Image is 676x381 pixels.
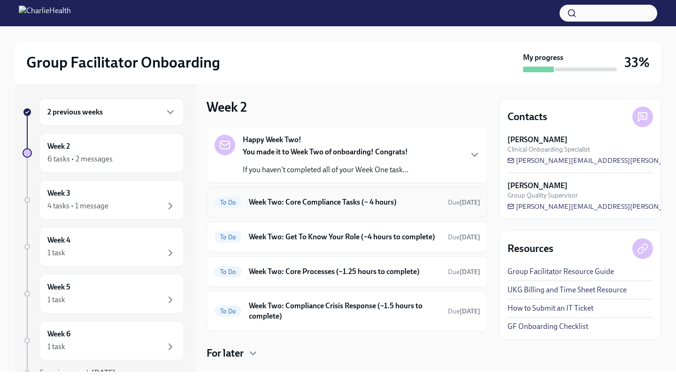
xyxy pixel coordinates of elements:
div: 2 previous weeks [39,99,184,126]
strong: [DATE] [460,268,480,276]
div: 6 tasks • 2 messages [47,154,113,164]
span: Due [448,268,480,276]
h6: Week Two: Get To Know Your Role (~4 hours to complete) [249,232,440,242]
strong: [DATE] [92,368,115,377]
a: Week 26 tasks • 2 messages [23,133,184,173]
a: To DoWeek Two: Core Processes (~1.25 hours to complete)Due[DATE] [215,264,480,279]
a: How to Submit an IT Ticket [507,303,593,313]
h3: 33% [624,54,650,71]
h2: Group Facilitator Onboarding [26,53,220,72]
strong: [DATE] [460,307,480,315]
h6: Week 4 [47,235,70,245]
h6: Week Two: Compliance Crisis Response (~1.5 hours to complete) [249,301,440,321]
strong: [DATE] [460,198,480,206]
span: Due [448,198,480,206]
span: To Do [215,268,241,275]
a: To DoWeek Two: Get To Know Your Role (~4 hours to complete)Due[DATE] [215,229,480,244]
h4: Contacts [507,110,547,124]
a: Week 51 task [23,274,184,313]
span: To Do [215,308,241,315]
img: CharlieHealth [19,6,71,21]
h6: Week 2 [47,141,70,152]
a: To DoWeek Two: Core Compliance Tasks (~ 4 hours)Due[DATE] [215,195,480,210]
a: Week 41 task [23,227,184,267]
h3: Week 2 [207,99,247,115]
a: Group Facilitator Resource Guide [507,267,614,277]
span: September 29th, 2025 09:00 [448,198,480,207]
a: Week 61 task [23,321,184,360]
span: Due [448,233,480,241]
h6: Week 6 [47,329,70,339]
span: September 29th, 2025 09:00 [448,307,480,316]
strong: [PERSON_NAME] [507,181,568,191]
h6: 2 previous weeks [47,107,103,117]
strong: Happy Week Two! [243,135,301,145]
span: September 29th, 2025 09:00 [448,267,480,276]
strong: You made it to Week Two of onboarding! Congrats! [243,147,408,156]
h6: Week 5 [47,282,70,292]
span: Due [448,307,480,315]
div: 1 task [47,295,65,305]
strong: [DATE] [460,233,480,241]
a: To DoWeek Two: Compliance Crisis Response (~1.5 hours to complete)Due[DATE] [215,299,480,323]
div: 1 task [47,248,65,258]
h6: Week Two: Core Compliance Tasks (~ 4 hours) [249,197,440,207]
span: To Do [215,234,241,241]
h4: For later [207,346,244,360]
span: Experience ends [39,368,115,377]
span: September 29th, 2025 09:00 [448,233,480,242]
div: 4 tasks • 1 message [47,201,108,211]
div: 1 task [47,342,65,352]
a: GF Onboarding Checklist [507,321,588,332]
span: To Do [215,199,241,206]
strong: My progress [523,53,563,63]
span: Clinical Onboarding Specialist [507,145,590,154]
a: Week 34 tasks • 1 message [23,180,184,220]
h6: Week 3 [47,188,70,198]
h4: Resources [507,242,553,256]
strong: [PERSON_NAME] [507,135,568,145]
p: If you haven't completed all of your Week One task... [243,165,408,175]
div: For later [207,346,488,360]
span: Group Quality Supervisor [507,191,578,200]
h6: Week Two: Core Processes (~1.25 hours to complete) [249,267,440,277]
a: UKG Billing and Time Sheet Resource [507,285,627,295]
